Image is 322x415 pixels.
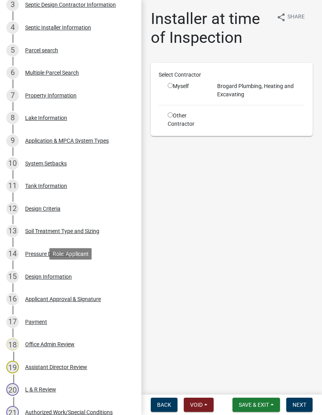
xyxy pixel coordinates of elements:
[6,134,19,147] div: 9
[276,13,286,22] i: share
[25,409,113,415] div: Authorized Work/Special Conditions
[25,206,60,211] div: Design Criteria
[6,21,19,34] div: 4
[6,270,19,283] div: 15
[6,180,19,192] div: 11
[190,402,203,408] span: Void
[232,398,280,412] button: Save & Exit
[211,82,311,99] div: Brogard Plumbing, Heating and Excavating
[6,44,19,57] div: 5
[6,202,19,215] div: 12
[6,383,19,396] div: 20
[6,316,19,328] div: 17
[287,13,305,22] span: Share
[25,93,77,98] div: Property Information
[25,183,67,189] div: Tank Information
[6,225,19,237] div: 13
[239,402,269,408] span: Save & Exit
[6,157,19,170] div: 10
[6,89,19,102] div: 7
[162,112,211,128] div: Other Contractor
[25,364,87,370] div: Assistant Director Review
[49,248,92,259] div: Role: Applicant
[25,228,99,234] div: Soil Treatment Type and Sizing
[25,251,76,257] div: Pressure Distribution
[25,2,116,7] div: Septic Design Contractor Information
[168,82,205,90] div: Myself
[151,9,270,47] h1: Installer at time of Inspection
[25,70,79,75] div: Multiple Parcel Search
[25,274,72,279] div: Design Information
[286,398,313,412] button: Next
[6,66,19,79] div: 6
[25,296,101,302] div: Applicant Approval & Signature
[6,361,19,373] div: 19
[6,112,19,124] div: 8
[184,398,214,412] button: Void
[6,338,19,351] div: 18
[25,342,75,347] div: Office Admin Review
[153,71,311,79] div: Select Contractor
[157,402,171,408] span: Back
[270,9,311,25] button: shareShare
[25,115,67,121] div: Lake Information
[25,161,67,166] div: System Setbacks
[6,248,19,260] div: 14
[293,402,306,408] span: Next
[25,138,109,143] div: Application & MPCA System Types
[25,25,91,30] div: Septic Installer Information
[25,48,58,53] div: Parcel search
[6,293,19,305] div: 16
[151,398,177,412] button: Back
[25,387,56,392] div: L & R Review
[25,319,47,325] div: Payment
